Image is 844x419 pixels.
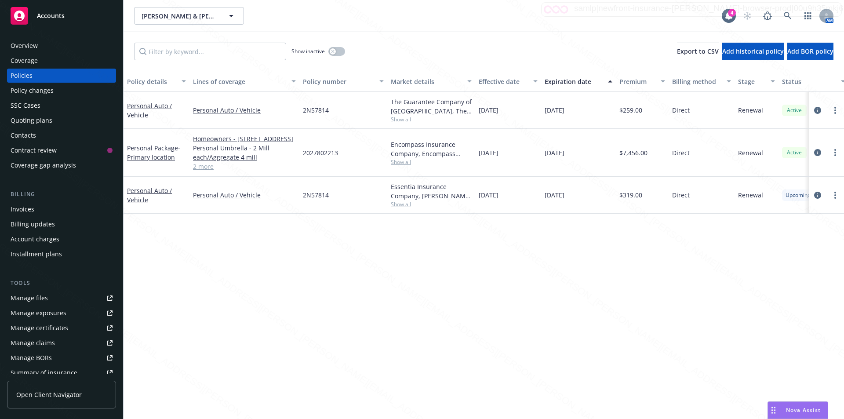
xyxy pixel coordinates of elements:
[786,191,811,199] span: Upcoming
[479,148,498,157] span: [DATE]
[759,7,776,25] a: Report a Bug
[11,84,54,98] div: Policy changes
[619,148,648,157] span: $7,456.00
[189,71,299,92] button: Lines of coverage
[672,190,690,200] span: Direct
[7,336,116,350] a: Manage claims
[812,190,823,200] a: circleInformation
[387,71,475,92] button: Market details
[391,200,472,208] span: Show all
[391,97,472,116] div: The Guarantee Company of [GEOGRAPHIC_DATA], The Guarantee Company of [GEOGRAPHIC_DATA], [PERSON_N...
[672,106,690,115] span: Direct
[7,291,116,305] a: Manage files
[127,144,180,161] a: Personal Package
[291,47,325,55] span: Show inactive
[7,202,116,216] a: Invoices
[391,158,472,166] span: Show all
[722,43,784,60] button: Add historical policy
[37,12,65,19] span: Accounts
[127,77,176,86] div: Policy details
[11,306,66,320] div: Manage exposures
[16,390,82,399] span: Open Client Navigator
[722,47,784,55] span: Add historical policy
[738,106,763,115] span: Renewal
[669,71,735,92] button: Billing method
[7,321,116,335] a: Manage certificates
[11,54,38,68] div: Coverage
[193,77,286,86] div: Lines of coverage
[7,351,116,365] a: Manage BORs
[11,98,40,113] div: SSC Cases
[7,128,116,142] a: Contacts
[142,11,218,21] span: [PERSON_NAME] & [PERSON_NAME]
[7,279,116,288] div: Tools
[7,54,116,68] a: Coverage
[738,77,765,86] div: Stage
[479,106,498,115] span: [DATE]
[7,113,116,128] a: Quoting plans
[619,77,655,86] div: Premium
[299,71,387,92] button: Policy number
[11,113,52,128] div: Quoting plans
[616,71,669,92] button: Premium
[303,106,329,115] span: 2N57814
[7,4,116,28] a: Accounts
[782,77,836,86] div: Status
[11,128,36,142] div: Contacts
[545,148,564,157] span: [DATE]
[786,106,803,114] span: Active
[193,143,296,162] a: Personal Umbrella - 2 Mill each/Aggregate 4 mill
[11,39,38,53] div: Overview
[677,47,719,55] span: Export to CSV
[193,134,296,143] a: Homeowners - [STREET_ADDRESS]
[619,190,642,200] span: $319.00
[768,402,779,419] div: Drag to move
[787,43,833,60] button: Add BOR policy
[7,306,116,320] a: Manage exposures
[738,190,763,200] span: Renewal
[391,182,472,200] div: Essentia Insurance Company, [PERSON_NAME] Insurance, [PERSON_NAME]
[738,7,756,25] a: Start snowing
[11,291,48,305] div: Manage files
[672,77,721,86] div: Billing method
[11,69,33,83] div: Policies
[127,102,172,119] a: Personal Auto / Vehicle
[303,77,374,86] div: Policy number
[475,71,541,92] button: Effective date
[830,105,840,116] a: more
[677,43,719,60] button: Export to CSV
[735,71,779,92] button: Stage
[303,148,338,157] span: 2027802213
[193,162,296,171] a: 2 more
[787,47,833,55] span: Add BOR policy
[812,147,823,158] a: circleInformation
[619,106,642,115] span: $259.00
[193,106,296,115] a: Personal Auto / Vehicle
[11,158,76,172] div: Coverage gap analysis
[479,190,498,200] span: [DATE]
[193,190,296,200] a: Personal Auto / Vehicle
[303,190,329,200] span: 2N57814
[7,232,116,246] a: Account charges
[786,149,803,157] span: Active
[134,43,286,60] input: Filter by keyword...
[11,321,68,335] div: Manage certificates
[11,336,55,350] div: Manage claims
[7,190,116,199] div: Billing
[127,186,172,204] a: Personal Auto / Vehicle
[7,143,116,157] a: Contract review
[391,77,462,86] div: Market details
[672,148,690,157] span: Direct
[134,7,244,25] button: [PERSON_NAME] & [PERSON_NAME]
[7,158,116,172] a: Coverage gap analysis
[7,217,116,231] a: Billing updates
[830,190,840,200] a: more
[545,77,603,86] div: Expiration date
[7,84,116,98] a: Policy changes
[127,144,180,161] span: - Primary location
[11,143,57,157] div: Contract review
[779,7,797,25] a: Search
[786,406,821,414] span: Nova Assist
[7,247,116,261] a: Installment plans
